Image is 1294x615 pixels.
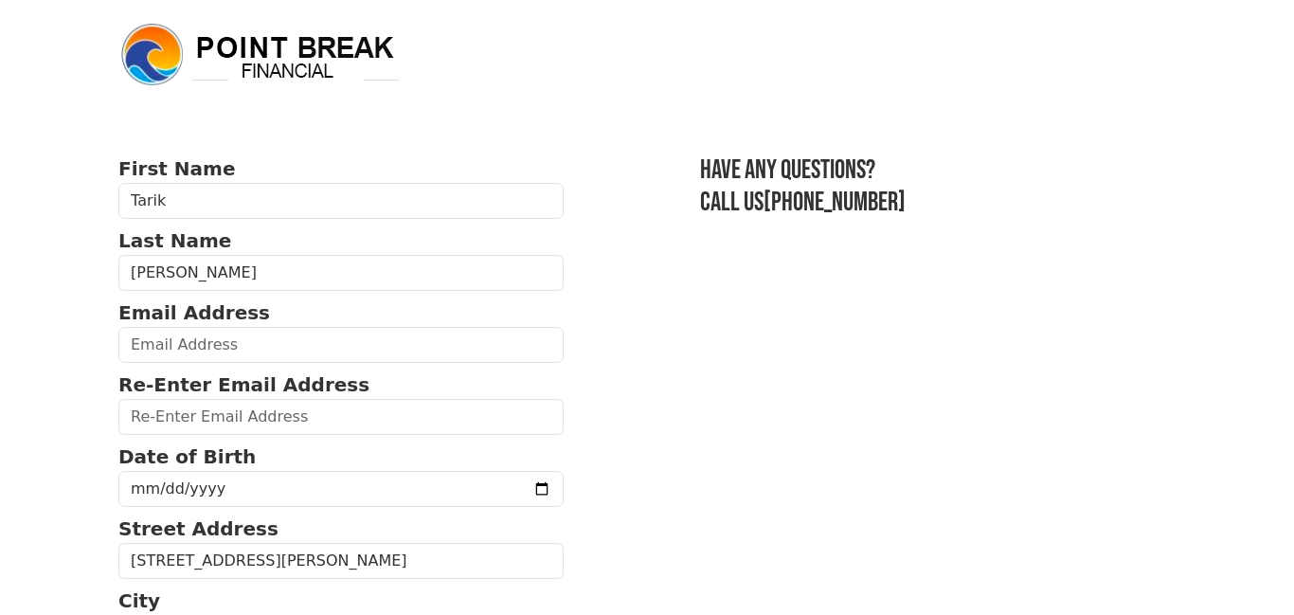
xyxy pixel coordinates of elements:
input: Re-Enter Email Address [118,399,564,435]
strong: Last Name [118,229,231,252]
strong: First Name [118,157,235,180]
input: Street Address [118,543,564,579]
strong: Date of Birth [118,445,256,468]
strong: Email Address [118,301,270,324]
strong: Street Address [118,517,279,540]
h3: Have any questions? [700,154,1176,187]
a: [PHONE_NUMBER] [764,187,906,218]
input: Email Address [118,327,564,363]
input: First Name [118,183,564,219]
input: Last Name [118,255,564,291]
img: logo.png [118,21,403,89]
h3: Call us [700,187,1176,219]
strong: Re-Enter Email Address [118,373,369,396]
strong: City [118,589,160,612]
